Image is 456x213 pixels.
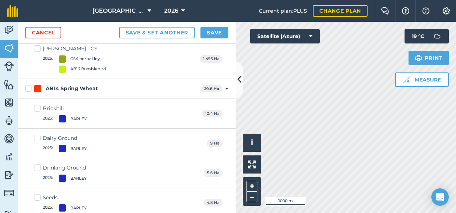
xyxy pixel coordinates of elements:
img: svg+xml;base64,PD94bWwgdmVyc2lvbj0iMS4wIiBlbmNvZGluZz0idXRmLTgiPz4KPCEtLSBHZW5lcmF0b3I6IEFkb2JlIE... [4,188,14,198]
img: svg+xml;base64,PD94bWwgdmVyc2lvbj0iMS4wIiBlbmNvZGluZz0idXRmLTgiPz4KPCEtLSBHZW5lcmF0b3I6IEFkb2JlIE... [4,170,14,180]
span: 1.495 Ha [200,55,223,63]
div: Brickhill [43,105,87,112]
img: svg+xml;base64,PD94bWwgdmVyc2lvbj0iMS4wIiBlbmNvZGluZz0idXRmLTgiPz4KPCEtLSBHZW5lcmF0b3I6IEFkb2JlIE... [4,61,14,71]
img: svg+xml;base64,PD94bWwgdmVyc2lvbj0iMS4wIiBlbmNvZGluZz0idXRmLTgiPz4KPCEtLSBHZW5lcmF0b3I6IEFkb2JlIE... [4,151,14,162]
span: 4.8 Ha [203,199,223,206]
a: Change plan [313,5,368,17]
span: 2025 : [43,204,53,212]
img: Four arrows, one pointing top left, one top right, one bottom right and the last bottom left [248,160,256,168]
div: Drinking Ground [43,164,87,172]
span: Current plan : PLUS [259,7,307,15]
img: svg+xml;base64,PD94bWwgdmVyc2lvbj0iMS4wIiBlbmNvZGluZz0idXRmLTgiPz4KPCEtLSBHZW5lcmF0b3I6IEFkb2JlIE... [430,29,444,43]
button: Measure [395,72,449,87]
div: [PERSON_NAME] - CS [43,45,106,53]
span: i [251,138,253,147]
span: 2025 : [43,115,53,122]
div: BARLEY [70,116,87,122]
img: svg+xml;base64,PD94bWwgdmVyc2lvbj0iMS4wIiBlbmNvZGluZz0idXRmLTgiPz4KPCEtLSBHZW5lcmF0b3I6IEFkb2JlIE... [4,115,14,126]
img: Ruler icon [403,76,410,83]
span: 2025 : [43,55,53,73]
img: fieldmargin Logo [7,5,18,17]
div: Dairy Ground [43,134,87,142]
span: [GEOGRAPHIC_DATA] [92,7,145,15]
div: BARLEY [70,205,87,211]
button: i [243,134,261,152]
span: 19 ° C [412,29,424,43]
div: GS4 herbal ley [70,56,100,62]
img: svg+xml;base64,PHN2ZyB4bWxucz0iaHR0cDovL3d3dy53My5vcmcvMjAwMC9zdmciIHdpZHRoPSIxNyIgaGVpZ2h0PSIxNy... [422,7,430,15]
div: Open Intercom Messenger [431,188,449,206]
strong: 29.8 Ha [204,86,219,91]
button: + [246,181,257,192]
div: AB16 Bumblebird [70,66,106,72]
a: Cancel [25,27,61,38]
img: Two speech bubbles overlapping with the left bubble in the forefront [381,7,390,14]
div: BARLEY [70,175,87,181]
img: svg+xml;base64,PD94bWwgdmVyc2lvbj0iMS4wIiBlbmNvZGluZz0idXRmLTgiPz4KPCEtLSBHZW5lcmF0b3I6IEFkb2JlIE... [4,133,14,144]
button: – [246,192,257,202]
button: 19 °C [405,29,449,43]
img: svg+xml;base64,PHN2ZyB4bWxucz0iaHR0cDovL3d3dy53My5vcmcvMjAwMC9zdmciIHdpZHRoPSI1NiIgaGVpZ2h0PSI2MC... [4,43,14,54]
img: svg+xml;base64,PHN2ZyB4bWxucz0iaHR0cDovL3d3dy53My5vcmcvMjAwMC9zdmciIHdpZHRoPSIxOSIgaGVpZ2h0PSIyNC... [415,54,422,62]
div: BARLEY [70,146,87,152]
img: A question mark icon [401,7,410,14]
img: svg+xml;base64,PHN2ZyB4bWxucz0iaHR0cDovL3d3dy53My5vcmcvMjAwMC9zdmciIHdpZHRoPSI1NiIgaGVpZ2h0PSI2MC... [4,79,14,90]
button: Save & set another [119,27,195,38]
div: Seeds [43,194,87,201]
button: Satellite (Azure) [250,29,320,43]
img: svg+xml;base64,PHN2ZyB4bWxucz0iaHR0cDovL3d3dy53My5vcmcvMjAwMC9zdmciIHdpZHRoPSI1NiIgaGVpZ2h0PSI2MC... [4,97,14,108]
div: AB14 Spring Wheat [46,85,98,92]
span: 9 Ha [207,139,223,147]
span: 5.6 Ha [204,169,223,177]
img: A cog icon [442,7,451,14]
span: 10.4 Ha [202,110,223,117]
span: 2026 [164,7,178,15]
span: 2025 : [43,175,53,182]
button: Print [409,51,449,65]
button: Save [200,27,228,38]
img: svg+xml;base64,PD94bWwgdmVyc2lvbj0iMS4wIiBlbmNvZGluZz0idXRmLTgiPz4KPCEtLSBHZW5lcmF0b3I6IEFkb2JlIE... [4,25,14,35]
span: 2025 : [43,145,53,152]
